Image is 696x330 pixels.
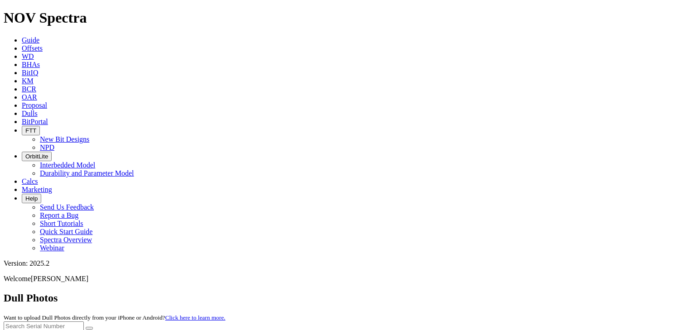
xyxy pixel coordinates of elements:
a: OAR [22,93,37,101]
a: BHAs [22,61,40,68]
a: BitIQ [22,69,38,77]
span: [PERSON_NAME] [31,275,88,282]
a: Short Tutorials [40,220,83,227]
span: FTT [25,127,36,134]
a: Offsets [22,44,43,52]
button: OrbitLite [22,152,52,161]
a: Quick Start Guide [40,228,92,235]
a: New Bit Designs [40,135,89,143]
a: Marketing [22,186,52,193]
a: Dulls [22,110,38,117]
a: BCR [22,85,36,93]
a: Proposal [22,101,47,109]
a: BitPortal [22,118,48,125]
span: OrbitLite [25,153,48,160]
small: Want to upload Dull Photos directly from your iPhone or Android? [4,314,225,321]
a: Report a Bug [40,211,78,219]
a: NPD [40,143,54,151]
a: Send Us Feedback [40,203,94,211]
a: WD [22,53,34,60]
a: Durability and Parameter Model [40,169,134,177]
a: Calcs [22,177,38,185]
div: Version: 2025.2 [4,259,692,268]
a: Click here to learn more. [165,314,226,321]
h1: NOV Spectra [4,10,692,26]
button: Help [22,194,41,203]
a: Guide [22,36,39,44]
a: Interbedded Model [40,161,95,169]
a: Spectra Overview [40,236,92,244]
p: Welcome [4,275,692,283]
a: KM [22,77,34,85]
h2: Dull Photos [4,292,692,304]
a: Webinar [40,244,64,252]
span: Help [25,195,38,202]
button: FTT [22,126,40,135]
